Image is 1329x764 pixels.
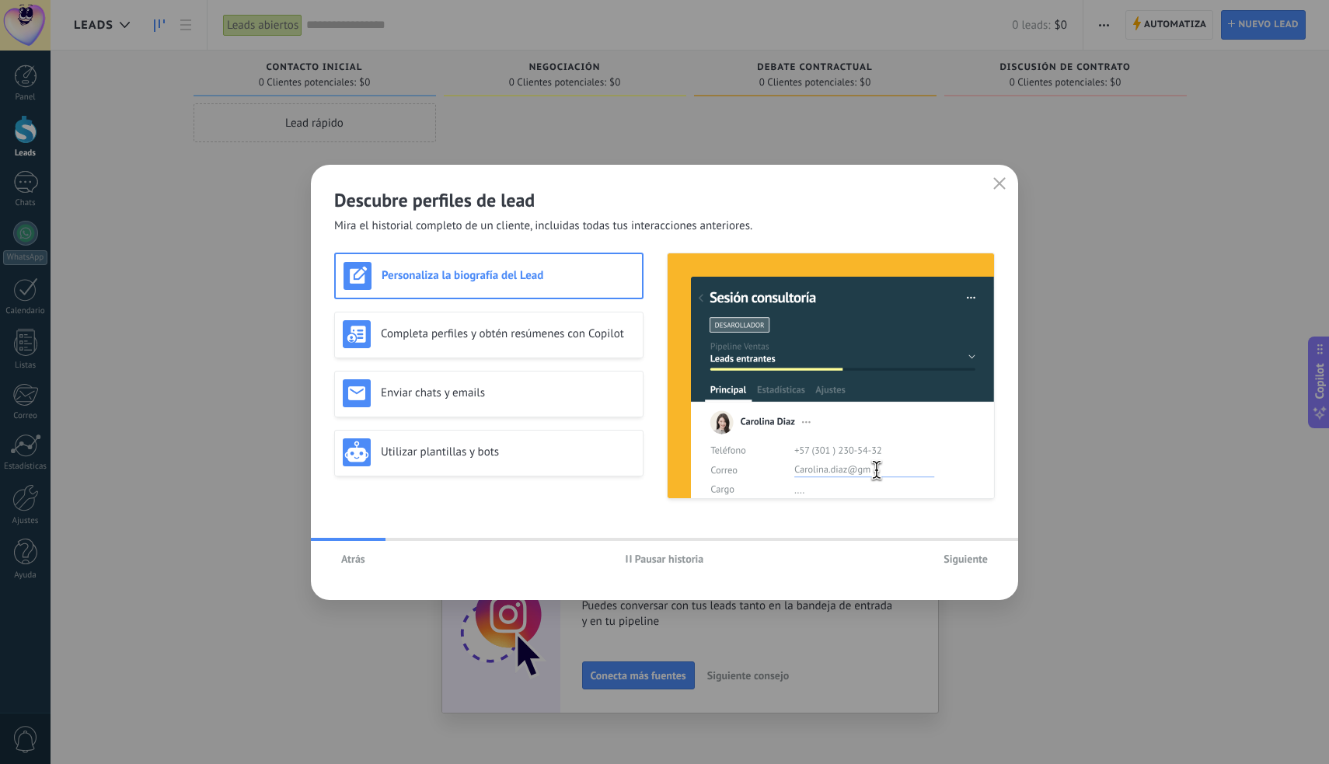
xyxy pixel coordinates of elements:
[944,553,988,564] span: Siguiente
[334,188,995,212] h2: Descubre perfiles de lead
[619,547,711,570] button: Pausar historia
[937,547,995,570] button: Siguiente
[334,547,372,570] button: Atrás
[381,445,635,459] h3: Utilizar plantillas y bots
[381,385,635,400] h3: Enviar chats y emails
[341,553,365,564] span: Atrás
[334,218,752,234] span: Mira el historial completo de un cliente, incluidas todas tus interacciones anteriores.
[382,268,634,283] h3: Personaliza la biografía del Lead
[635,553,704,564] span: Pausar historia
[381,326,635,341] h3: Completa perfiles y obtén resúmenes con Copilot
